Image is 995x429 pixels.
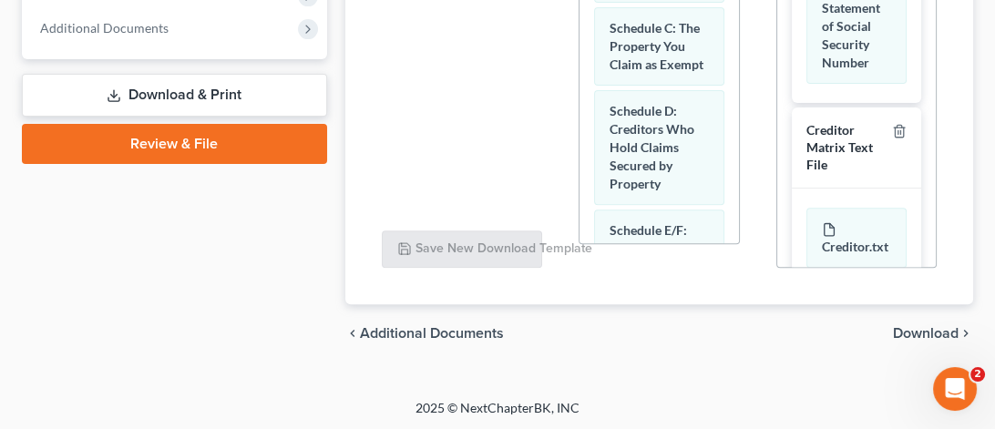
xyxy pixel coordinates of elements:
[970,367,985,382] span: 2
[610,222,703,292] span: Schedule E/F: Creditors Who Have Unsecured Claims
[806,122,885,173] div: Creditor Matrix Text File
[893,326,959,341] span: Download
[893,326,973,341] button: Download chevron_right
[22,74,327,117] a: Download & Print
[806,208,907,268] div: Creditor.txt
[610,20,703,72] span: Schedule C: The Property You Claim as Exempt
[382,230,542,269] button: Save New Download Template
[360,326,504,341] span: Additional Documents
[345,326,360,341] i: chevron_left
[610,103,694,191] span: Schedule D: Creditors Who Hold Claims Secured by Property
[345,326,504,341] a: chevron_left Additional Documents
[22,124,327,164] a: Review & File
[959,326,973,341] i: chevron_right
[40,20,169,36] span: Additional Documents
[933,367,977,411] iframe: Intercom live chat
